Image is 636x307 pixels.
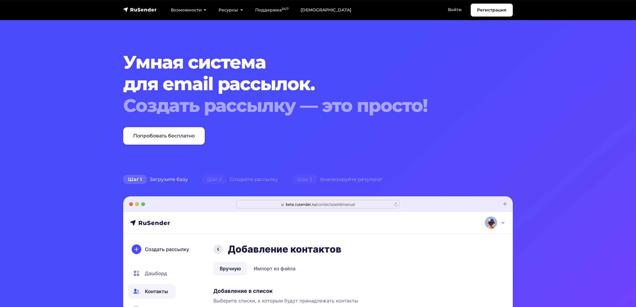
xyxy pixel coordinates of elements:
[292,175,317,184] span: Шаг 3
[249,4,295,16] a: Поддержка24/7
[442,4,468,16] a: Войти
[123,127,205,145] a: Попробовать бесплатно
[123,7,157,13] img: RuSender
[282,7,289,11] sup: 24/7
[123,175,147,184] span: Шаг 1
[123,95,480,116] div: Создать рассылку — это просто!
[471,4,513,17] a: Регистрация
[195,173,285,186] div: Создайте рассылку
[213,4,249,16] a: Ресурсы
[165,4,213,16] a: Возможности
[285,173,390,186] div: Анализируйте результат
[202,175,227,184] span: Шаг 2
[116,173,195,186] div: Загрузите базу
[123,51,480,116] h1: Умная система для email рассылок.
[295,4,357,16] a: [DEMOGRAPHIC_DATA]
